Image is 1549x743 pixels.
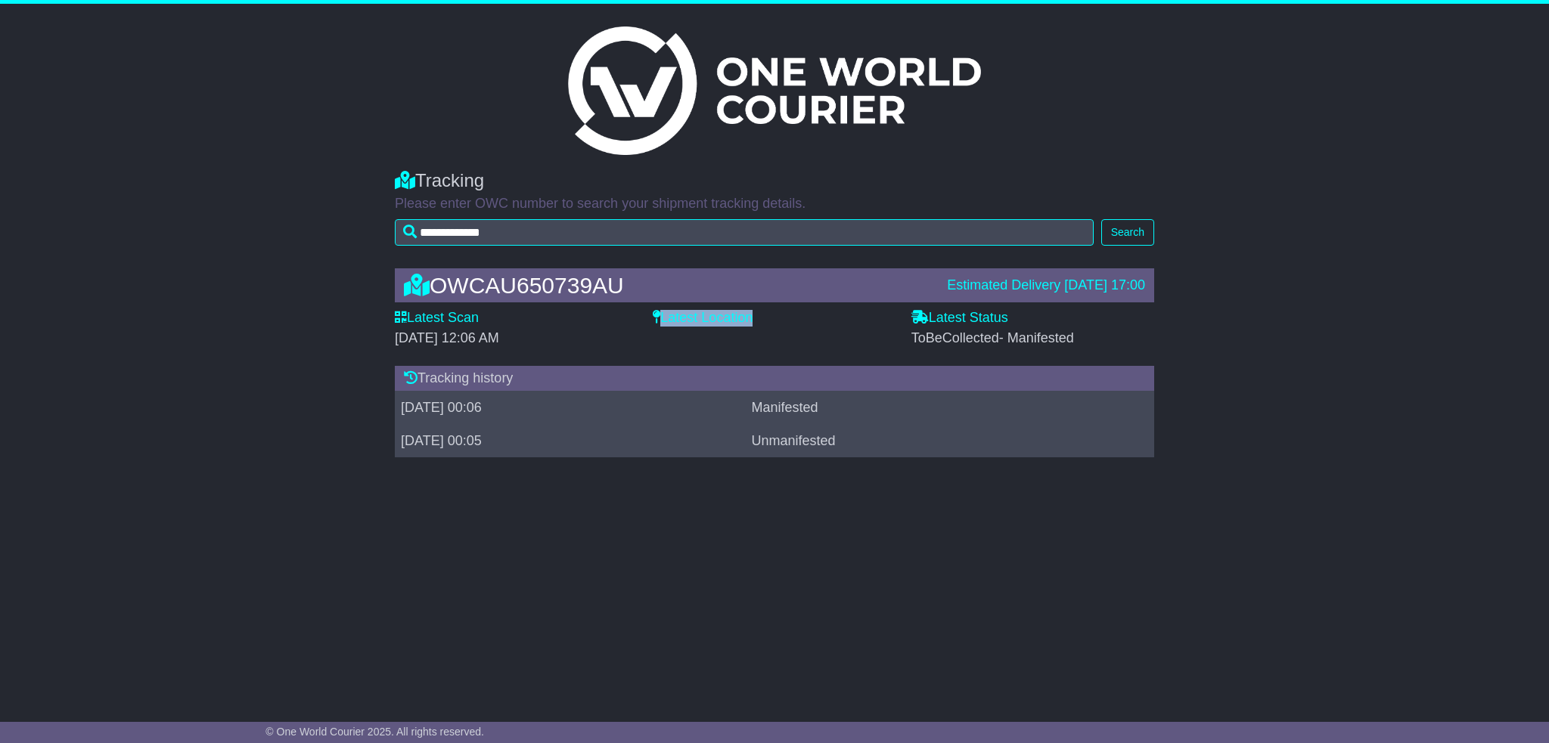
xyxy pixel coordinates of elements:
[395,425,746,458] td: [DATE] 00:05
[911,310,1008,327] label: Latest Status
[396,273,939,298] div: OWCAU650739AU
[395,310,479,327] label: Latest Scan
[395,330,499,345] span: [DATE] 12:06 AM
[653,310,753,327] label: Latest Location
[746,392,1109,425] td: Manifested
[911,330,1074,345] span: ToBeCollected
[265,726,484,738] span: © One World Courier 2025. All rights reserved.
[395,392,746,425] td: [DATE] 00:06
[395,170,1154,192] div: Tracking
[395,366,1154,392] div: Tracking history
[568,26,981,155] img: Light
[746,425,1109,458] td: Unmanifested
[947,277,1145,294] div: Estimated Delivery [DATE] 17:00
[395,196,1154,212] p: Please enter OWC number to search your shipment tracking details.
[999,330,1074,345] span: - Manifested
[1101,219,1154,246] button: Search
